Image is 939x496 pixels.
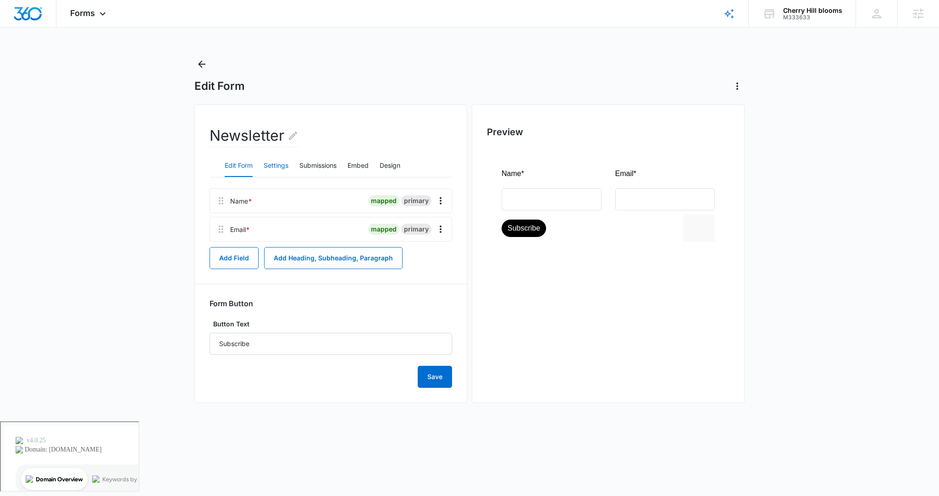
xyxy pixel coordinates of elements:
[225,155,253,177] button: Edit Form
[487,125,729,139] h2: Preview
[264,247,403,269] button: Add Heading, Subheading, Paragraph
[101,54,155,60] div: Keywords by Traffic
[230,196,252,206] div: Name
[25,53,32,61] img: tab_domain_overview_orange.svg
[783,7,842,14] div: account name
[433,193,448,208] button: Overflow Menu
[433,222,448,237] button: Overflow Menu
[783,14,842,21] div: account id
[91,53,99,61] img: tab_keywords_by_traffic_grey.svg
[194,79,245,93] h1: Edit Form
[348,155,369,177] button: Embed
[181,46,298,74] iframe: reCAPTCHA
[380,155,400,177] button: Design
[401,224,431,235] div: primary
[194,57,209,72] button: Back
[287,125,298,147] button: Edit Form Name
[264,155,288,177] button: Settings
[210,299,253,308] h3: Form Button
[6,56,39,64] span: Subscribe
[24,24,101,31] div: Domain: [DOMAIN_NAME]
[730,79,745,94] button: Actions
[401,195,431,206] div: primary
[35,54,82,60] div: Domain Overview
[210,247,259,269] button: Add Field
[15,24,22,31] img: website_grey.svg
[368,224,399,235] div: mapped
[368,195,399,206] div: mapped
[299,155,337,177] button: Submissions
[70,8,95,18] span: Forms
[230,225,250,234] div: Email
[114,1,132,9] span: Email
[418,366,452,388] button: Save
[210,125,298,147] h2: Newsletter
[210,319,452,329] label: Button Text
